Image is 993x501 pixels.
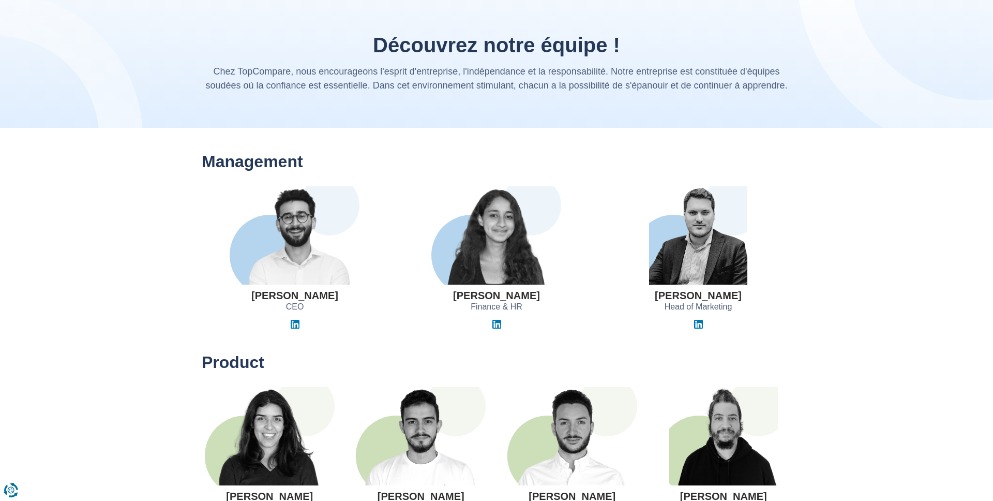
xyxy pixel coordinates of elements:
[291,320,299,329] img: Linkedin Elvedin Vejzovic
[431,186,562,285] img: Jihane El Khyari
[202,65,791,93] p: Chez TopCompare, nous encourageons l'esprit d'entreprise, l'indépendance et la responsabilité. No...
[665,301,732,313] span: Head of Marketing
[286,301,304,313] span: CEO
[694,320,703,329] img: Linkedin Guillaume Georges
[205,387,335,485] img: Beatriz Machado
[453,290,540,301] h3: [PERSON_NAME]
[356,387,486,485] img: Rui Passinhas
[229,186,361,285] img: Elvedin Vejzovic
[202,353,791,372] h2: Product
[251,290,338,301] h3: [PERSON_NAME]
[202,34,791,56] h1: Découvrez notre équipe !
[471,301,522,313] span: Finance & HR
[655,290,742,301] h3: [PERSON_NAME]
[507,387,637,485] img: Jérémy Ferreira De Sousa
[492,320,501,329] img: Linkedin Jihane El Khyari
[669,387,778,485] img: Francisco Leite
[649,186,747,285] img: Guillaume Georges
[202,153,791,171] h2: Management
